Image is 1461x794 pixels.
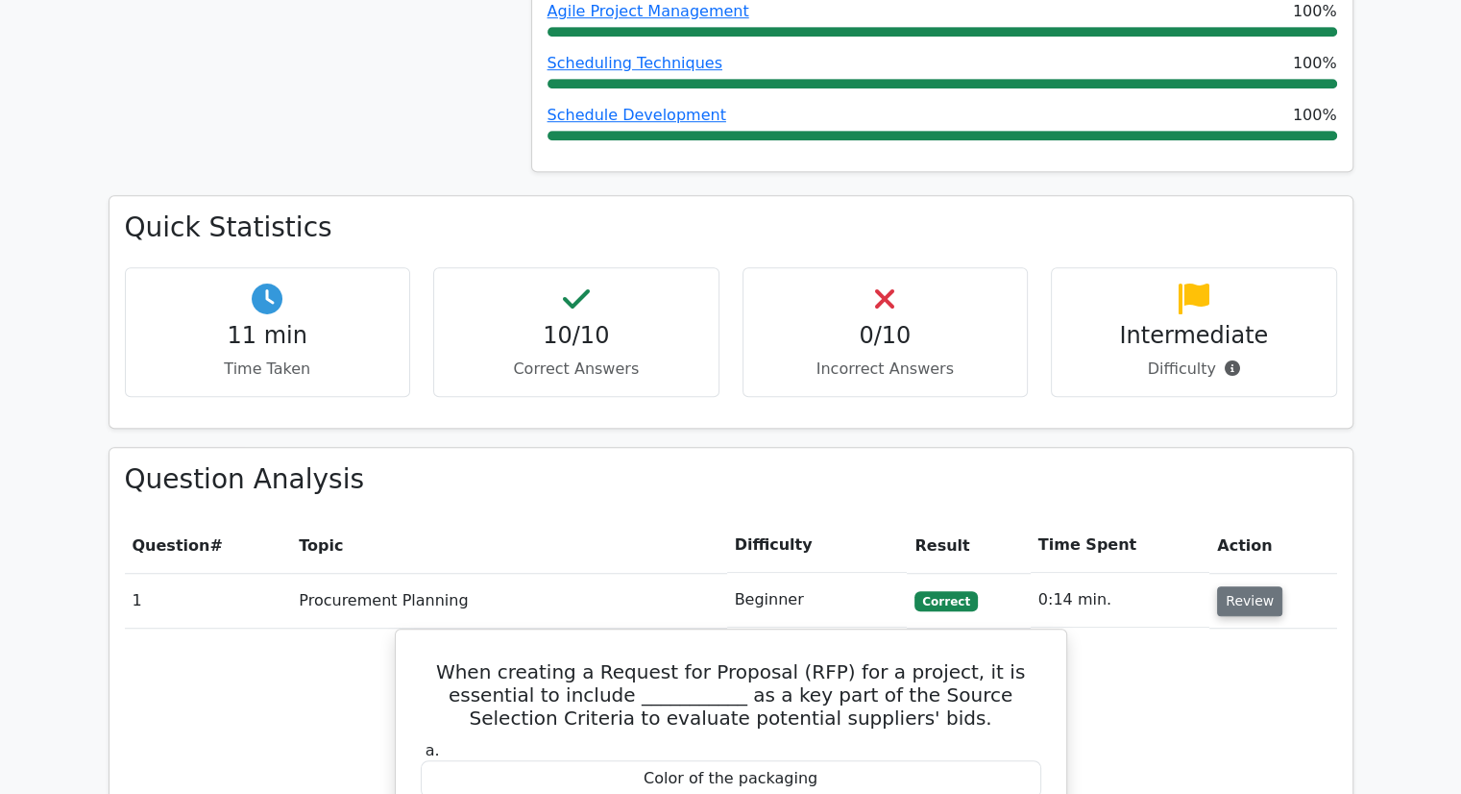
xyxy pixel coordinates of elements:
button: Review [1217,586,1282,616]
h5: When creating a Request for Proposal (RFP) for a project, it is essential to include ___________ ... [419,660,1043,730]
th: Result [907,518,1030,573]
span: Correct [914,591,977,610]
h4: 10/10 [450,322,703,350]
h4: 11 min [141,322,395,350]
span: 100% [1293,104,1337,127]
span: 100% [1293,52,1337,75]
th: Action [1209,518,1336,573]
th: Topic [291,518,726,573]
td: Beginner [727,573,908,628]
h3: Question Analysis [125,463,1337,496]
h4: Intermediate [1067,322,1321,350]
th: Time Spent [1031,518,1209,573]
p: Incorrect Answers [759,358,1012,381]
p: Correct Answers [450,358,703,381]
td: Procurement Planning [291,573,726,628]
th: # [125,518,292,573]
span: Question [133,536,210,555]
a: Agile Project Management [548,2,749,20]
p: Difficulty [1067,358,1321,381]
h3: Quick Statistics [125,211,1337,244]
th: Difficulty [727,518,908,573]
a: Scheduling Techniques [548,54,722,72]
p: Time Taken [141,358,395,381]
a: Schedule Development [548,106,726,124]
td: 1 [125,573,292,628]
span: a. [426,741,440,759]
h4: 0/10 [759,322,1012,350]
td: 0:14 min. [1031,573,1209,628]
